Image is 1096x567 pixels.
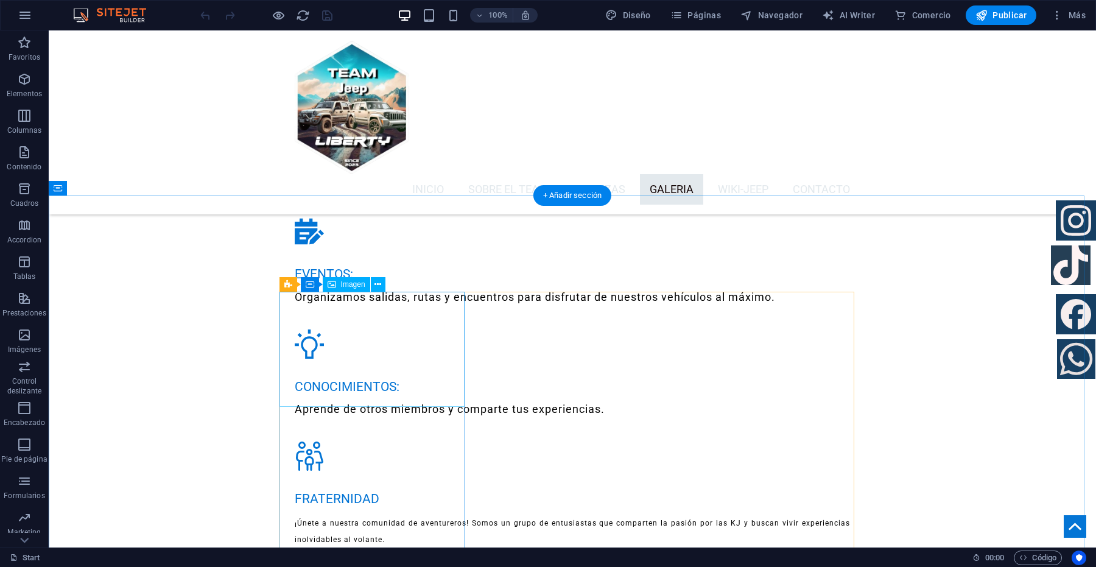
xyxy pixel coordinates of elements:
[894,9,951,21] span: Comercio
[994,553,996,562] span: :
[9,52,40,62] p: Favoritos
[4,491,44,501] p: Formularios
[10,199,39,208] p: Cuadros
[605,9,651,21] span: Diseño
[822,9,875,21] span: AI Writer
[10,551,40,565] a: Haz clic para cancelar la selección y doble clic para abrir páginas
[740,9,803,21] span: Navegador
[295,8,310,23] button: reload
[1,454,47,464] p: Pie de página
[985,551,1004,565] span: 00 00
[1051,9,1086,21] span: Más
[966,5,1037,25] button: Publicar
[972,551,1005,565] h6: Tiempo de la sesión
[736,5,807,25] button: Navegador
[4,418,45,428] p: Encabezado
[488,8,508,23] h6: 100%
[1072,551,1086,565] button: Usercentrics
[533,185,611,206] div: + Añadir sección
[296,9,310,23] i: Volver a cargar página
[13,272,36,281] p: Tablas
[7,162,41,172] p: Contenido
[271,8,286,23] button: Haz clic para salir del modo de previsualización y seguir editando
[520,10,531,21] i: Al redimensionar, ajustar el nivel de zoom automáticamente para ajustarse al dispositivo elegido.
[470,8,513,23] button: 100%
[670,9,721,21] span: Páginas
[7,235,41,245] p: Accordion
[890,5,956,25] button: Comercio
[7,527,41,537] p: Marketing
[600,5,656,25] div: Diseño (Ctrl+Alt+Y)
[2,308,46,318] p: Prestaciones
[1019,551,1056,565] span: Código
[975,9,1027,21] span: Publicar
[817,5,880,25] button: AI Writer
[341,281,365,288] span: Imagen
[7,89,42,99] p: Elementos
[70,8,161,23] img: Editor Logo
[600,5,656,25] button: Diseño
[1014,551,1062,565] button: Código
[7,125,42,135] p: Columnas
[666,5,726,25] button: Páginas
[8,345,41,354] p: Imágenes
[1046,5,1091,25] button: Más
